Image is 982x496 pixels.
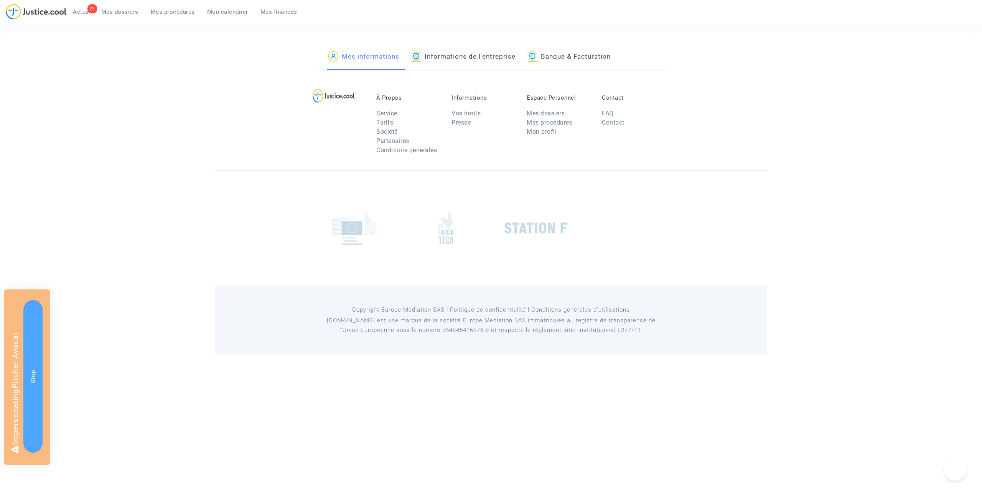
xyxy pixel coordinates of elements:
[411,51,422,62] img: icon-banque.svg
[332,212,380,245] img: europe_commision.png
[145,6,201,18] a: Mes procédures
[504,222,568,234] img: stationf.png
[451,119,471,126] a: Presse
[527,51,538,62] img: icon-banque.svg
[316,316,666,335] p: [DOMAIN_NAME] est une marque de la société Europe Mediation SAS immatriculée au registre de tr...
[376,137,409,145] a: Partenaires
[376,94,440,101] p: À Propos
[527,110,565,117] a: Mes dossiers
[313,89,355,103] img: logo-lg.svg
[207,8,248,15] span: Mon calendrier
[101,8,138,15] span: Mes dossiers
[376,110,397,117] a: Service
[451,94,515,101] p: Informations
[6,4,67,20] img: jc-logo.svg
[527,44,611,70] a: Banque & Facturation
[73,8,89,15] span: Actus
[602,94,666,101] p: Contact
[95,6,145,18] a: Mes dossiers
[260,8,297,15] span: Mes finances
[602,110,614,117] a: FAQ
[527,94,590,101] p: Espace Personnel
[376,146,437,154] a: Conditions générales
[201,6,254,18] a: Mon calendrier
[527,128,557,135] a: Mon profil
[376,119,393,126] a: Tarifs
[67,6,95,18] a: 23Actus
[4,289,50,465] div: Impersonating
[328,51,339,62] img: icon-passager.svg
[254,6,303,18] a: Mes finances
[527,119,572,126] a: Mes procédures
[944,458,967,481] iframe: Help Scout Beacon - Open
[602,119,624,126] a: Contact
[451,110,481,117] a: Vos droits
[438,212,453,245] img: french_tech.png
[316,305,666,315] p: Copyright Europe Mediation SAS l Politique de confidentialité l Conditions générales d’utilisa...
[87,4,97,13] div: 23
[411,44,516,70] a: Informations de l'entreprise
[376,128,398,135] a: Société
[328,44,399,70] a: Mes informations
[151,8,195,15] span: Mes procédures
